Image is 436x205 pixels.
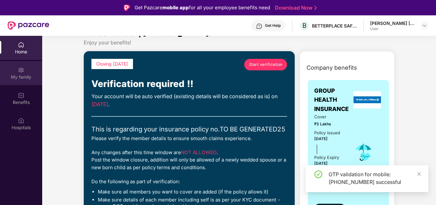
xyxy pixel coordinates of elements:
[244,59,287,70] a: Start verification
[91,101,108,107] span: [DATE]
[18,117,24,124] img: svg+xml;base64,PHN2ZyBpZD0iSG9zcGl0YWxzIiB4bWxucz0iaHR0cDovL3d3dy53My5vcmcvMjAwMC9zdmciIHdpZHRoPS...
[91,77,287,91] div: Verification required !!
[91,135,287,142] div: Please verify the member details to ensure smooth claims experience.
[314,136,328,141] span: [DATE]
[417,172,421,176] span: close
[422,23,427,28] img: svg+xml;base64,PHN2ZyBpZD0iRHJvcGRvd24tMzJ4MzIiIHhtbG5zPSJodHRwOi8vd3d3LnczLm9yZy8yMDAwL3N2ZyIgd2...
[314,4,317,11] img: Stroke
[353,142,374,163] img: icon
[314,161,328,166] span: [DATE]
[124,4,130,11] img: Logo
[329,170,421,186] div: OTP validation for mobile: [PHONE_NUMBER] successful
[181,149,217,155] span: NOT ALLOWED
[91,124,287,135] div: This is regarding your insurance policy no. TO BE GENERATED25
[312,23,357,29] div: BETTERPLACE SAFETY SOLUTIONS PRIVATE LIMITED
[18,42,24,48] img: svg+xml;base64,PHN2ZyBpZD0iSG9tZSIgeG1sbnM9Imh0dHA6Ly93d3cudzMub3JnLzIwMDAvc3ZnIiB3aWR0aD0iMjAiIG...
[91,149,287,171] div: Any changes after this time window are . Post the window closure, addition will only be allowed o...
[314,154,339,161] div: Policy Expiry
[135,4,270,12] div: Get Pazcare for all your employee benefits need
[314,86,352,114] span: GROUP HEALTH INSURANCE
[275,4,315,11] a: Download Now
[354,91,381,108] img: insurerLogo
[96,61,128,67] span: Closing [DATE]
[91,178,287,185] div: Do the following as part of verification:
[256,23,262,29] img: svg+xml;base64,PHN2ZyBpZD0iSGVscC0zMngzMiIgeG1sbnM9Imh0dHA6Ly93d3cudzMub3JnLzIwMDAvc3ZnIiB3aWR0aD...
[162,4,189,11] strong: mobile app
[18,92,24,99] img: svg+xml;base64,PHN2ZyBpZD0iQmVuZWZpdHMiIHhtbG5zPSJodHRwOi8vd3d3LnczLm9yZy8yMDAwL3N2ZyIgd2lkdGg9Ij...
[18,67,24,73] img: svg+xml;base64,PHN2ZyB3aWR0aD0iMjAiIGhlaWdodD0iMjAiIHZpZXdCb3g9IjAgMCAyMCAyMCIgZmlsbD0ibm9uZSIgeG...
[98,189,287,195] li: Make sure all members you want to cover are added (if the policy allows it)
[314,130,340,136] div: Policy issued
[302,22,307,29] span: B
[314,114,344,120] span: Cover
[91,92,287,109] div: Your account will be auto verified (existing details will be considered as is) on .
[370,26,415,31] div: User
[8,21,49,30] img: New Pazcare Logo
[307,63,357,72] span: Company benefits
[370,20,415,26] div: [PERSON_NAME] [PERSON_NAME]
[249,61,283,67] span: Start verification
[84,39,394,46] div: Enjoy your benefits!
[265,23,281,28] div: Get Help
[314,121,344,127] span: ₹5 Lakhs
[315,170,322,178] span: check-circle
